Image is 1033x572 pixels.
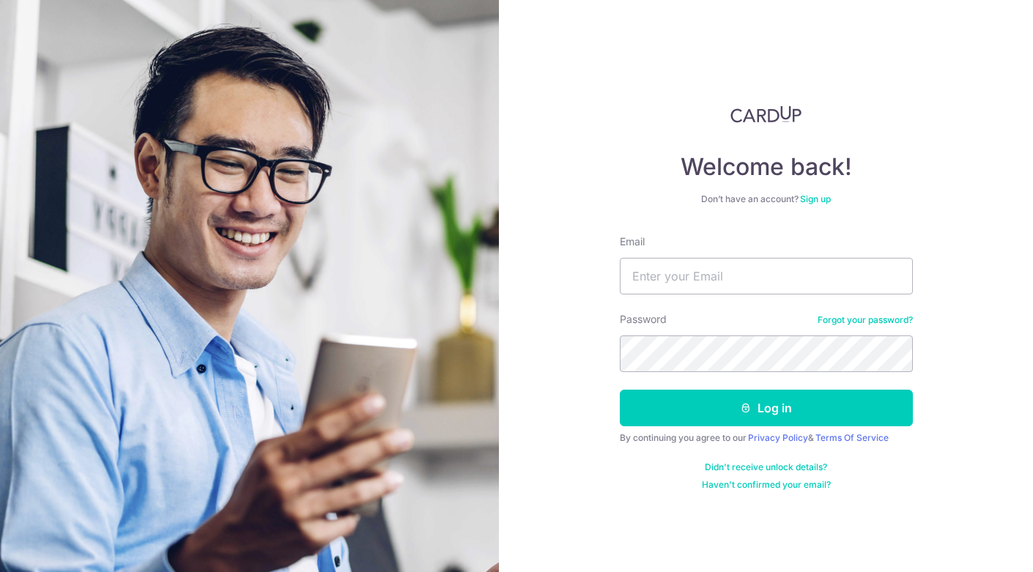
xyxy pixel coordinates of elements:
div: By continuing you agree to our & [620,432,913,444]
a: Terms Of Service [815,432,889,443]
a: Haven't confirmed your email? [702,479,831,491]
a: Forgot your password? [818,314,913,326]
label: Password [620,312,667,327]
a: Didn't receive unlock details? [705,461,827,473]
div: Don’t have an account? [620,193,913,205]
h4: Welcome back! [620,152,913,182]
label: Email [620,234,645,249]
input: Enter your Email [620,258,913,294]
a: Sign up [800,193,831,204]
a: Privacy Policy [748,432,808,443]
button: Log in [620,390,913,426]
img: CardUp Logo [730,105,802,123]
